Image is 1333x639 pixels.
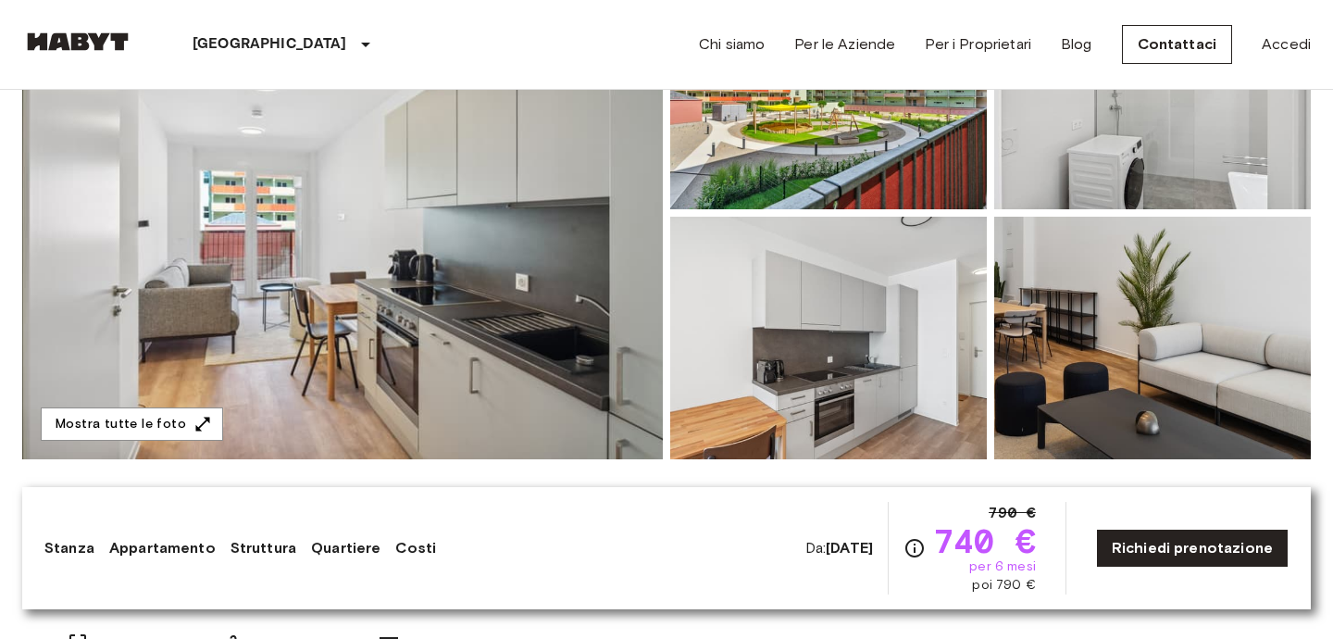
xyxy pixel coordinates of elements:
[969,558,1036,576] span: per 6 mesi
[670,217,987,459] img: Picture of unit AT-21-001-012-01
[903,537,926,559] svg: Verifica i dettagli delle spese nella sezione 'Riassunto dei Costi'. Si prega di notare che gli s...
[933,524,1036,558] span: 740 €
[994,217,1311,459] img: Picture of unit AT-21-001-012-01
[193,33,347,56] p: [GEOGRAPHIC_DATA]
[311,537,380,559] a: Quartiere
[805,538,873,558] span: Da:
[1096,529,1289,568] a: Richiedi prenotazione
[972,576,1035,595] span: poi 790 €
[41,407,223,442] button: Mostra tutte le foto
[395,537,436,559] a: Costi
[699,33,765,56] a: Chi siamo
[1262,33,1311,56] a: Accedi
[22,32,133,51] img: Habyt
[44,537,94,559] a: Stanza
[230,537,296,559] a: Struttura
[109,537,216,559] a: Appartamento
[989,502,1036,524] span: 790 €
[1122,25,1233,64] a: Contattaci
[925,33,1031,56] a: Per i Proprietari
[1061,33,1092,56] a: Blog
[794,33,895,56] a: Per le Aziende
[826,539,873,557] b: [DATE]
